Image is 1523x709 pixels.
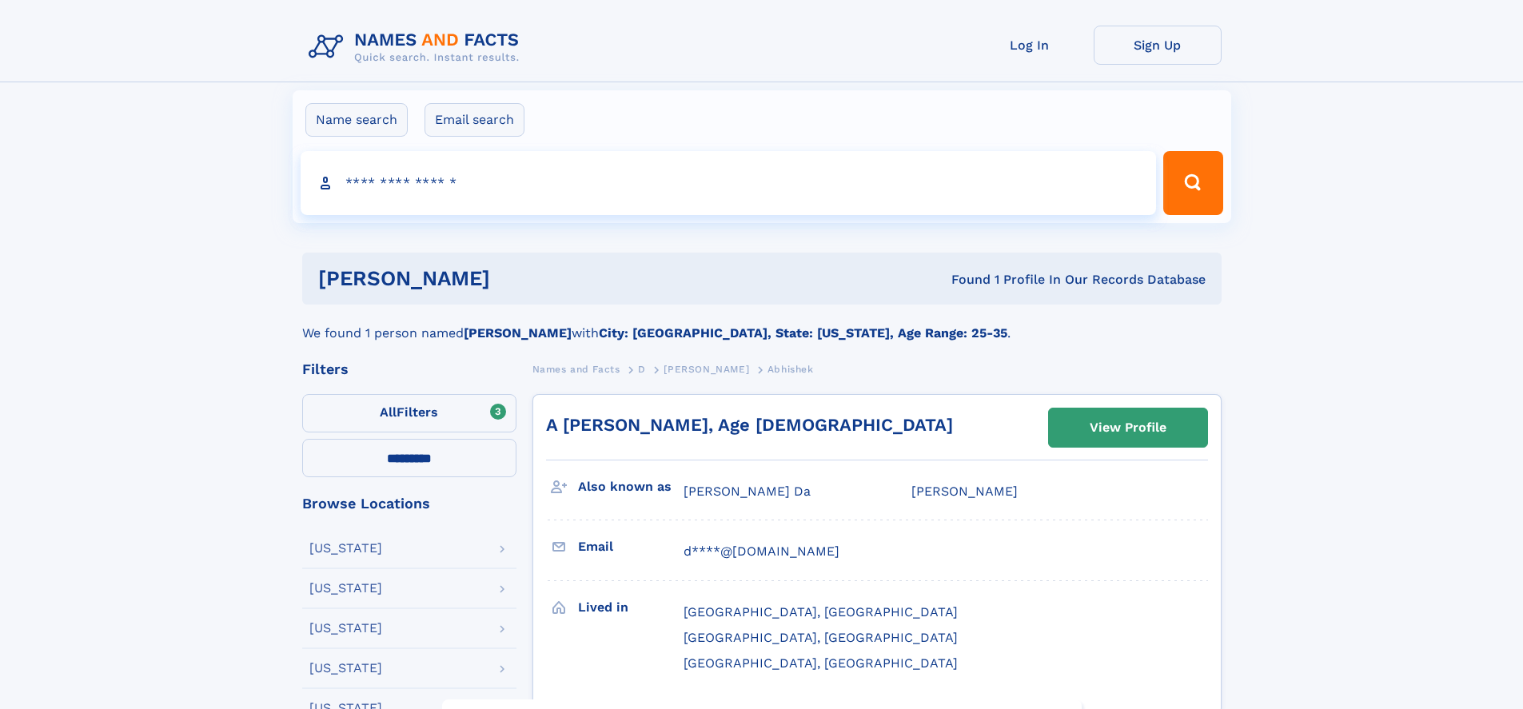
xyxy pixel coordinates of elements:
span: [PERSON_NAME] [911,484,1018,499]
div: We found 1 person named with . [302,305,1222,343]
div: Filters [302,362,516,376]
a: View Profile [1049,408,1207,447]
a: A [PERSON_NAME], Age [DEMOGRAPHIC_DATA] [546,415,953,435]
label: Filters [302,394,516,432]
div: Browse Locations [302,496,516,511]
label: Email search [425,103,524,137]
h3: Email [578,533,684,560]
div: Found 1 Profile In Our Records Database [720,271,1206,289]
b: [PERSON_NAME] [464,325,572,341]
input: search input [301,151,1157,215]
button: Search Button [1163,151,1222,215]
span: [GEOGRAPHIC_DATA], [GEOGRAPHIC_DATA] [684,604,958,619]
span: [PERSON_NAME] Da [684,484,811,499]
h3: Also known as [578,473,684,500]
a: D [638,359,646,379]
div: [US_STATE] [309,622,382,635]
div: [US_STATE] [309,542,382,555]
div: View Profile [1090,409,1166,446]
h3: Lived in [578,594,684,621]
a: Names and Facts [532,359,620,379]
span: [PERSON_NAME] [664,364,749,375]
a: Sign Up [1094,26,1222,65]
b: City: [GEOGRAPHIC_DATA], State: [US_STATE], Age Range: 25-35 [599,325,1007,341]
a: Log In [966,26,1094,65]
span: [GEOGRAPHIC_DATA], [GEOGRAPHIC_DATA] [684,655,958,671]
label: Name search [305,103,408,137]
div: [US_STATE] [309,582,382,595]
img: Logo Names and Facts [302,26,532,69]
span: All [380,404,397,420]
a: [PERSON_NAME] [664,359,749,379]
span: Abhishek [767,364,814,375]
div: [US_STATE] [309,662,382,675]
span: D [638,364,646,375]
span: [GEOGRAPHIC_DATA], [GEOGRAPHIC_DATA] [684,630,958,645]
h1: [PERSON_NAME] [318,269,721,289]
